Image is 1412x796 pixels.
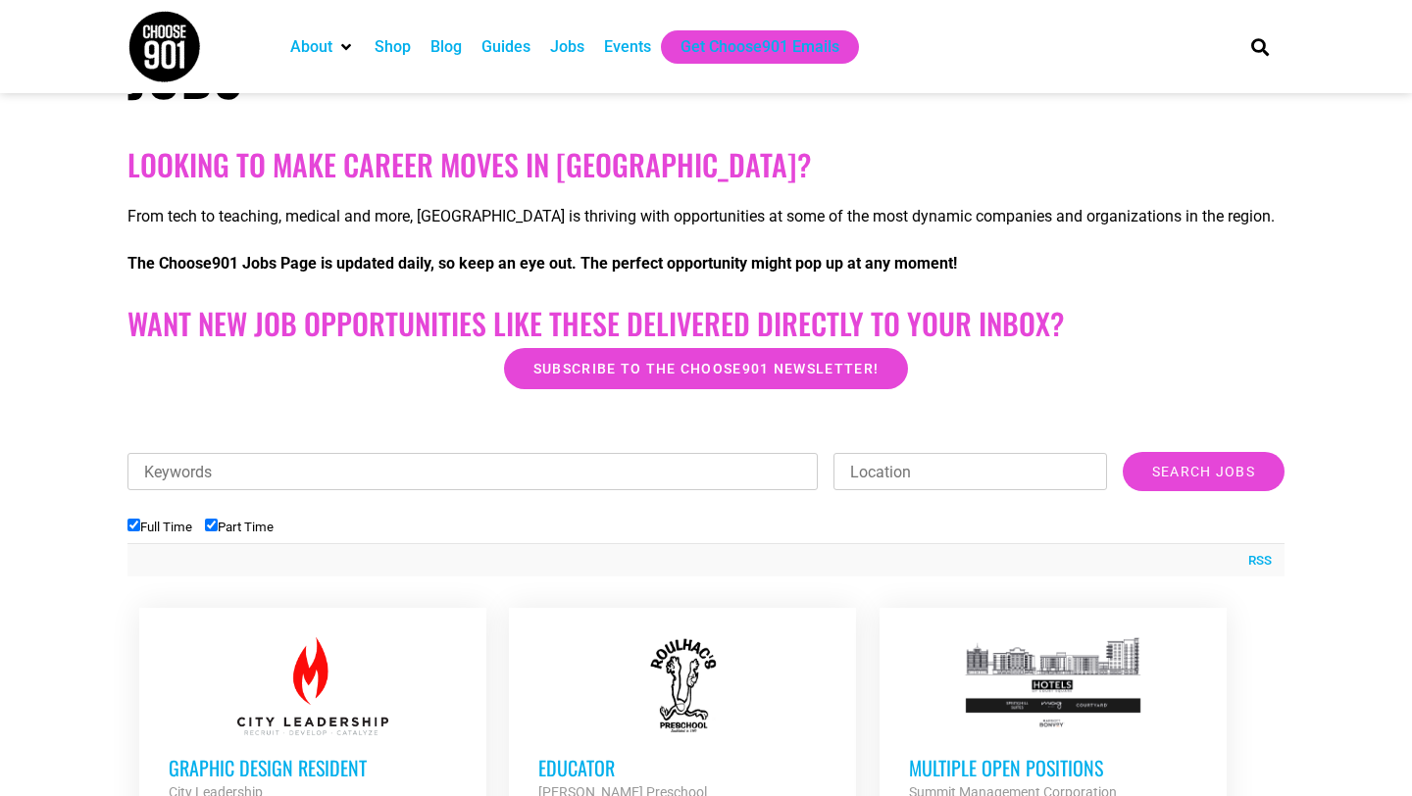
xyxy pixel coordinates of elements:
[1244,30,1277,63] div: Search
[127,205,1285,228] p: From tech to teaching, medical and more, [GEOGRAPHIC_DATA] is thriving with opportunities at some...
[169,755,457,780] h3: Graphic Design Resident
[681,35,839,59] a: Get Choose901 Emails
[127,519,140,531] input: Full Time
[533,362,879,375] span: Subscribe to the Choose901 newsletter!
[833,453,1107,490] input: Location
[430,35,462,59] a: Blog
[127,453,818,490] input: Keywords
[538,755,827,780] h3: Educator
[375,35,411,59] a: Shop
[1238,551,1272,571] a: RSS
[127,37,696,108] h1: Jobs
[909,755,1197,780] h3: Multiple Open Positions
[1123,452,1285,491] input: Search Jobs
[127,306,1285,341] h2: Want New Job Opportunities like these Delivered Directly to your Inbox?
[127,520,192,534] label: Full Time
[127,254,957,273] strong: The Choose901 Jobs Page is updated daily, so keep an eye out. The perfect opportunity might pop u...
[280,30,365,64] div: About
[205,519,218,531] input: Part Time
[127,147,1285,182] h2: Looking to make career moves in [GEOGRAPHIC_DATA]?
[481,35,530,59] a: Guides
[550,35,584,59] a: Jobs
[205,520,274,534] label: Part Time
[290,35,332,59] a: About
[280,30,1218,64] nav: Main nav
[604,35,651,59] a: Events
[504,348,908,389] a: Subscribe to the Choose901 newsletter!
